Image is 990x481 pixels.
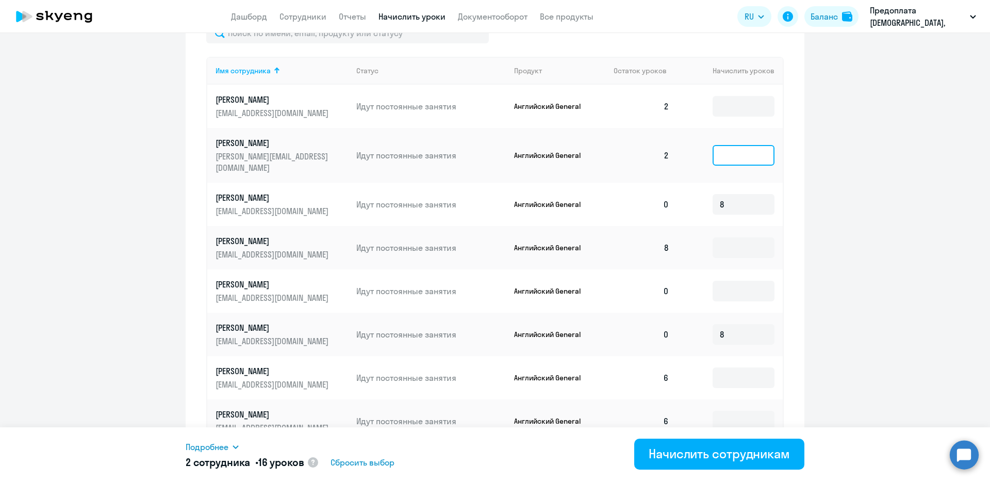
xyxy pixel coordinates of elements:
[356,66,378,75] div: Статус
[514,151,591,160] p: Английский General
[216,94,348,119] a: [PERSON_NAME][EMAIL_ADDRESS][DOMAIN_NAME]
[206,23,489,43] input: Поиск по имени, email, продукту или статусу
[356,285,506,297] p: Идут постоянные занятия
[842,11,852,22] img: balance
[216,137,331,149] p: [PERSON_NAME]
[514,66,542,75] div: Продукт
[605,183,678,226] td: 0
[231,11,267,22] a: Дашборд
[649,445,790,462] div: Начислить сотрудникам
[514,330,591,339] p: Английский General
[514,416,591,426] p: Английский General
[186,455,304,470] h5: 2 сотрудника •
[216,137,348,173] a: [PERSON_NAME][PERSON_NAME][EMAIL_ADDRESS][DOMAIN_NAME]
[216,151,331,173] p: [PERSON_NAME][EMAIL_ADDRESS][DOMAIN_NAME]
[356,242,506,253] p: Идут постоянные занятия
[216,422,331,434] p: [EMAIL_ADDRESS][DOMAIN_NAME]
[216,365,348,390] a: [PERSON_NAME][EMAIL_ADDRESS][DOMAIN_NAME]
[458,11,527,22] a: Документооборот
[356,372,506,383] p: Идут постоянные занятия
[678,57,783,85] th: Начислить уроков
[865,4,981,29] button: Предоплата [DEMOGRAPHIC_DATA], [GEOGRAPHIC_DATA], ООО
[216,279,331,290] p: [PERSON_NAME]
[356,101,506,112] p: Идут постоянные занятия
[356,329,506,340] p: Идут постоянные занятия
[216,379,331,390] p: [EMAIL_ADDRESS][DOMAIN_NAME]
[605,313,678,356] td: 0
[605,356,678,399] td: 6
[514,373,591,382] p: Английский General
[514,200,591,209] p: Английский General
[216,322,331,333] p: [PERSON_NAME]
[216,279,348,303] a: [PERSON_NAME][EMAIL_ADDRESS][DOMAIN_NAME]
[216,365,331,377] p: [PERSON_NAME]
[216,409,331,420] p: [PERSON_NAME]
[216,409,348,434] a: [PERSON_NAME][EMAIL_ADDRESS][DOMAIN_NAME]
[331,456,394,469] span: Сбросить выбор
[634,439,804,470] button: Начислить сотрудникам
[870,4,966,29] p: Предоплата [DEMOGRAPHIC_DATA], [GEOGRAPHIC_DATA], ООО
[745,10,754,23] span: RU
[216,107,331,119] p: [EMAIL_ADDRESS][DOMAIN_NAME]
[356,66,506,75] div: Статус
[605,269,678,313] td: 0
[356,199,506,210] p: Идут постоянные занятия
[216,292,331,303] p: [EMAIL_ADDRESS][DOMAIN_NAME]
[605,128,678,183] td: 2
[514,102,591,111] p: Английский General
[186,441,228,453] span: Подробнее
[804,6,859,27] button: Балансbalance
[356,415,506,427] p: Идут постоянные занятия
[216,235,348,260] a: [PERSON_NAME][EMAIL_ADDRESS][DOMAIN_NAME]
[216,192,331,203] p: [PERSON_NAME]
[514,66,606,75] div: Продукт
[279,11,326,22] a: Сотрудники
[605,399,678,443] td: 6
[216,192,348,217] a: [PERSON_NAME][EMAIL_ADDRESS][DOMAIN_NAME]
[514,243,591,252] p: Английский General
[339,11,366,22] a: Отчеты
[605,85,678,128] td: 2
[216,205,331,217] p: [EMAIL_ADDRESS][DOMAIN_NAME]
[216,94,331,105] p: [PERSON_NAME]
[258,456,304,469] span: 16 уроков
[378,11,445,22] a: Начислить уроки
[605,226,678,269] td: 8
[811,10,838,23] div: Баланс
[356,150,506,161] p: Идут постоянные занятия
[216,322,348,347] a: [PERSON_NAME][EMAIL_ADDRESS][DOMAIN_NAME]
[216,235,331,247] p: [PERSON_NAME]
[216,335,331,347] p: [EMAIL_ADDRESS][DOMAIN_NAME]
[514,286,591,296] p: Английский General
[737,6,771,27] button: RU
[216,66,271,75] div: Имя сотрудника
[216,66,348,75] div: Имя сотрудника
[216,249,331,260] p: [EMAIL_ADDRESS][DOMAIN_NAME]
[540,11,593,22] a: Все продукты
[614,66,667,75] span: Остаток уроков
[614,66,678,75] div: Остаток уроков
